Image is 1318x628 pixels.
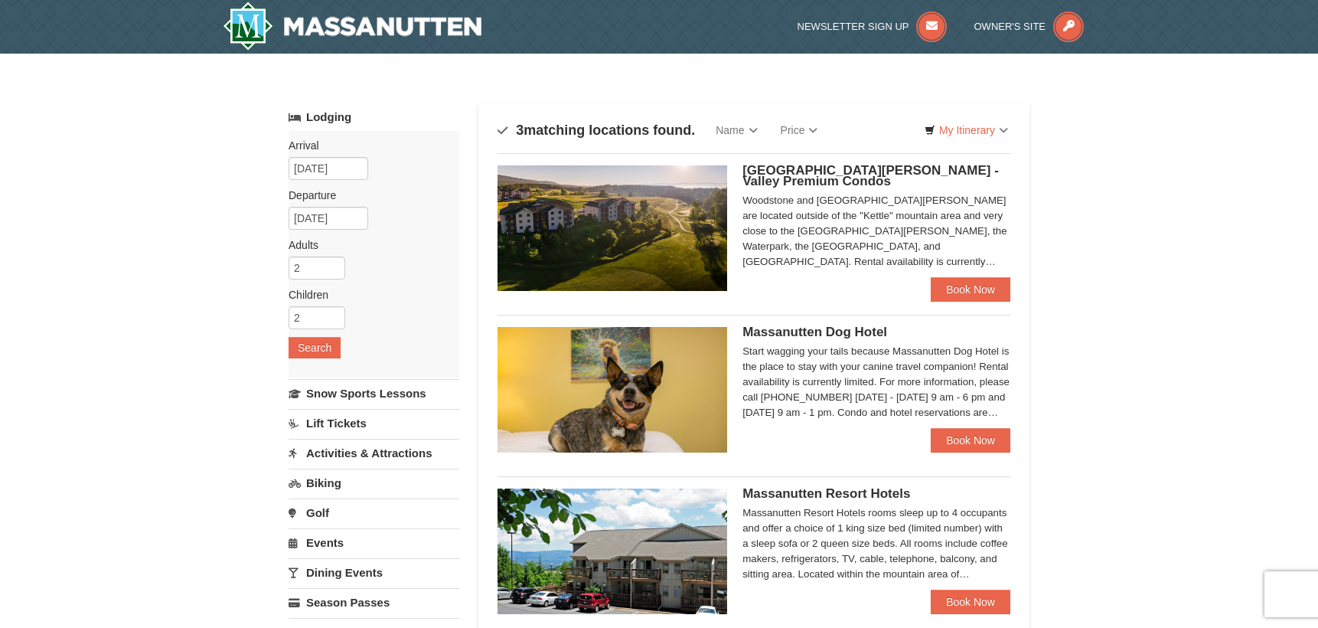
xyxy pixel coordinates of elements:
[769,115,830,146] a: Price
[289,237,448,253] label: Adults
[742,325,887,339] span: Massanutten Dog Hotel
[289,138,448,153] label: Arrival
[289,469,459,497] a: Biking
[289,103,459,131] a: Lodging
[498,327,727,453] img: 27428181-5-81c892a3.jpg
[289,558,459,587] a: Dining Events
[798,21,909,32] span: Newsletter Sign Up
[742,193,1010,270] div: Woodstone and [GEOGRAPHIC_DATA][PERSON_NAME] are located outside of the "Kettle" mountain area an...
[223,2,481,51] img: Massanutten Resort Logo
[931,277,1010,302] a: Book Now
[931,590,1010,614] a: Book Now
[974,21,1046,32] span: Owner's Site
[516,123,524,138] span: 3
[742,163,999,188] span: [GEOGRAPHIC_DATA][PERSON_NAME] - Valley Premium Condos
[498,123,695,138] h4: matching locations found.
[974,21,1085,32] a: Owner's Site
[289,528,459,557] a: Events
[742,344,1010,420] div: Start wagging your tails because Massanutten Dog Hotel is the place to stay with your canine trav...
[289,287,448,303] label: Children
[289,499,459,527] a: Golf
[498,165,727,291] img: 19219041-4-ec11c166.jpg
[289,337,341,358] button: Search
[289,409,459,437] a: Lift Tickets
[704,115,768,146] a: Name
[498,489,727,614] img: 19219026-1-e3b4ac8e.jpg
[742,505,1010,582] div: Massanutten Resort Hotels rooms sleep up to 4 occupants and offer a choice of 1 king size bed (li...
[915,119,1018,142] a: My Itinerary
[931,428,1010,453] a: Book Now
[289,439,459,467] a: Activities & Attractions
[289,588,459,617] a: Season Passes
[289,379,459,407] a: Snow Sports Lessons
[223,2,481,51] a: Massanutten Resort
[742,486,910,501] span: Massanutten Resort Hotels
[798,21,948,32] a: Newsletter Sign Up
[289,188,448,203] label: Departure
